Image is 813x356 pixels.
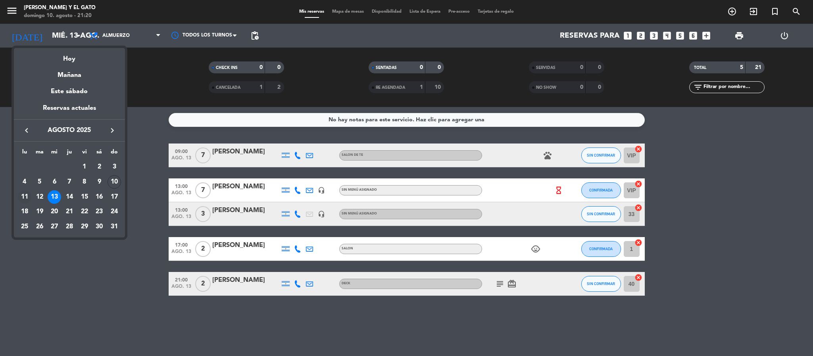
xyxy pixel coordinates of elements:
td: 15 de agosto de 2025 [77,189,92,205]
td: 8 de agosto de 2025 [77,174,92,189]
td: 18 de agosto de 2025 [17,205,32,220]
th: miércoles [47,147,62,160]
div: 28 [63,220,76,234]
td: 31 de agosto de 2025 [107,219,122,234]
td: 19 de agosto de 2025 [32,205,47,220]
div: 3 [108,160,121,174]
th: sábado [92,147,107,160]
td: 13 de agosto de 2025 [47,189,62,205]
td: 25 de agosto de 2025 [17,219,32,234]
button: keyboard_arrow_left [19,125,34,136]
td: 10 de agosto de 2025 [107,174,122,189]
td: 22 de agosto de 2025 [77,205,92,220]
div: 8 [78,175,91,189]
div: 25 [18,220,31,234]
th: domingo [107,147,122,160]
div: Hoy [14,48,125,64]
div: 30 [92,220,106,234]
div: 14 [63,190,76,204]
div: 2 [92,160,106,174]
div: 1 [78,160,91,174]
span: agosto 2025 [34,125,105,136]
i: keyboard_arrow_right [108,126,117,135]
th: martes [32,147,47,160]
div: 24 [108,205,121,219]
td: 30 de agosto de 2025 [92,219,107,234]
td: 5 de agosto de 2025 [32,174,47,189]
div: Este sábado [14,80,125,103]
div: 29 [78,220,91,234]
td: 11 de agosto de 2025 [17,189,32,205]
td: 29 de agosto de 2025 [77,219,92,234]
div: 7 [63,175,76,189]
div: 4 [18,175,31,189]
td: 23 de agosto de 2025 [92,205,107,220]
div: 11 [18,190,31,204]
td: 1 de agosto de 2025 [77,160,92,175]
div: 17 [108,190,121,204]
div: 16 [92,190,106,204]
th: viernes [77,147,92,160]
div: Mañana [14,64,125,80]
div: 9 [92,175,106,189]
div: 18 [18,205,31,219]
div: 20 [48,205,61,219]
td: 12 de agosto de 2025 [32,189,47,205]
div: 10 [108,175,121,189]
div: 21 [63,205,76,219]
div: 26 [33,220,46,234]
th: lunes [17,147,32,160]
td: 2 de agosto de 2025 [92,160,107,175]
div: 6 [48,175,61,189]
div: 13 [48,190,61,204]
td: 26 de agosto de 2025 [32,219,47,234]
th: jueves [62,147,77,160]
td: 14 de agosto de 2025 [62,189,77,205]
td: 16 de agosto de 2025 [92,189,107,205]
td: 4 de agosto de 2025 [17,174,32,189]
td: 27 de agosto de 2025 [47,219,62,234]
div: Reservas actuales [14,103,125,119]
td: 20 de agosto de 2025 [47,205,62,220]
td: 21 de agosto de 2025 [62,205,77,220]
td: 9 de agosto de 2025 [92,174,107,189]
button: keyboard_arrow_right [105,125,119,136]
div: 31 [108,220,121,234]
div: 12 [33,190,46,204]
i: keyboard_arrow_left [22,126,31,135]
td: 17 de agosto de 2025 [107,189,122,205]
td: 28 de agosto de 2025 [62,219,77,234]
div: 15 [78,190,91,204]
td: 6 de agosto de 2025 [47,174,62,189]
td: 3 de agosto de 2025 [107,160,122,175]
div: 22 [78,205,91,219]
td: 7 de agosto de 2025 [62,174,77,189]
div: 27 [48,220,61,234]
div: 23 [92,205,106,219]
div: 19 [33,205,46,219]
td: AGO. [17,160,77,175]
td: 24 de agosto de 2025 [107,205,122,220]
div: 5 [33,175,46,189]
